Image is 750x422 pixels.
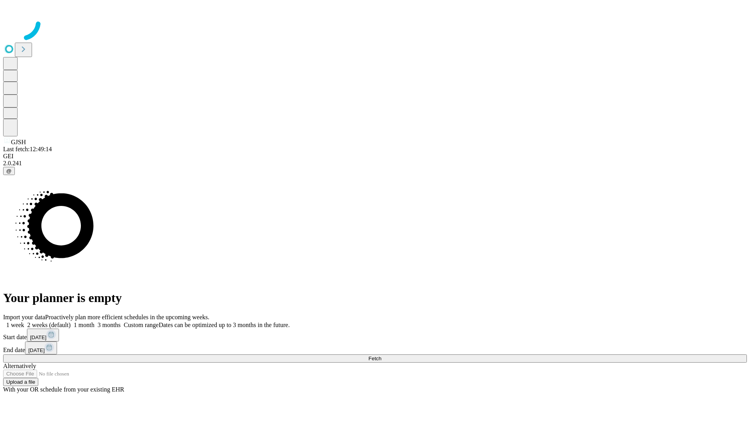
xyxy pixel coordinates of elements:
[3,342,747,354] div: End date
[6,322,24,328] span: 1 week
[3,160,747,167] div: 2.0.241
[45,314,209,320] span: Proactively plan more efficient schedules in the upcoming weeks.
[3,167,15,175] button: @
[124,322,159,328] span: Custom range
[30,334,46,340] span: [DATE]
[98,322,121,328] span: 3 months
[25,342,57,354] button: [DATE]
[28,347,45,353] span: [DATE]
[3,378,38,386] button: Upload a file
[3,291,747,305] h1: Your planner is empty
[3,363,36,369] span: Alternatively
[3,329,747,342] div: Start date
[27,329,59,342] button: [DATE]
[27,322,71,328] span: 2 weeks (default)
[368,356,381,361] span: Fetch
[6,168,12,174] span: @
[159,322,289,328] span: Dates can be optimized up to 3 months in the future.
[3,146,52,152] span: Last fetch: 12:49:14
[11,139,26,145] span: GJSH
[74,322,95,328] span: 1 month
[3,354,747,363] button: Fetch
[3,153,747,160] div: GEI
[3,314,45,320] span: Import your data
[3,386,124,393] span: With your OR schedule from your existing EHR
